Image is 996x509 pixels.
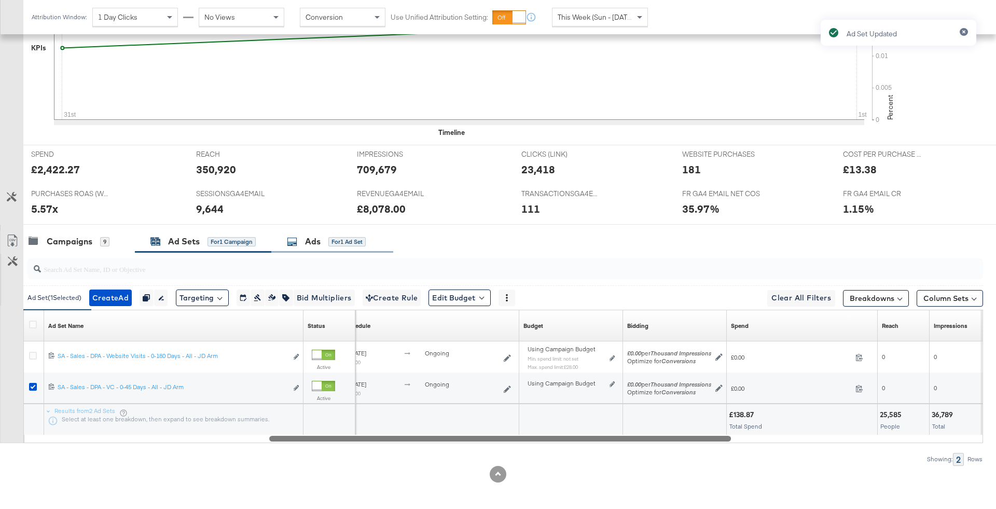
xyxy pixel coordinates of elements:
[31,189,109,199] span: PURCHASES ROAS (WEBSITE EVENTS)
[357,201,406,216] div: £8,078.00
[297,292,352,305] span: Bid Multipliers
[208,237,256,246] div: for 1 Campaign
[363,290,421,306] button: Create Rule
[528,345,596,353] span: Using Campaign Budget
[48,322,84,330] a: Your Ad Set name.
[682,201,720,216] div: 35.97%
[731,384,851,392] span: £0.00
[312,395,335,402] label: Active
[366,292,418,305] span: Create Rule
[31,162,80,177] div: £2,422.27
[438,128,465,137] div: Timeline
[345,322,370,330] div: Schedule
[528,355,578,362] sub: Min. spend limit: not set
[308,322,325,330] div: Status
[349,380,366,388] span: [DATE]
[349,349,366,357] span: [DATE]
[305,236,321,247] div: Ads
[428,290,491,306] button: Edit Budget
[312,364,335,370] label: Active
[48,322,84,330] div: Ad Set Name
[204,12,235,22] span: No Views
[176,290,229,306] button: Targeting
[31,149,109,159] span: SPEND
[92,292,129,305] span: Create Ad
[627,388,711,396] div: Optimize for
[729,422,762,430] span: Total Spend
[196,149,274,159] span: REACH
[357,189,435,199] span: REVENUEGA4EMAIL
[528,379,607,388] div: Using Campaign Budget
[196,201,224,216] div: 9,644
[627,349,711,357] span: per
[58,352,287,363] a: SA - Sales - DPA - Website Visits - 0-180 Days - All - JD Arm
[345,322,370,330] a: Shows when your Ad Set is scheduled to deliver.
[731,322,749,330] div: Spend
[58,383,287,391] div: SA - Sales - DPA - VC - 0-45 Days - All - JD Arm
[847,29,897,39] div: Ad Set Updated
[58,352,287,360] div: SA - Sales - DPA - Website Visits - 0-180 Days - All - JD Arm
[523,322,543,330] div: Budget
[521,189,599,199] span: TRANSACTIONSGA4EMAIL
[627,322,648,330] a: Shows your bid and optimisation settings for this Ad Set.
[767,290,835,307] button: Clear All Filters
[328,237,366,246] div: for 1 Ad Set
[651,349,711,357] em: Thousand Impressions
[27,293,81,302] div: Ad Set ( 1 Selected)
[168,236,200,247] div: Ad Sets
[58,383,287,394] a: SA - Sales - DPA - VC - 0-45 Days - All - JD Arm
[661,357,696,365] em: Conversions
[293,290,355,306] button: Bid Multipliers
[521,201,540,216] div: 111
[682,149,760,159] span: WEBSITE PURCHASES
[357,149,435,159] span: IMPRESSIONS
[31,43,46,53] div: KPIs
[196,189,274,199] span: SESSIONSGA4EMAIL
[682,162,701,177] div: 181
[682,189,760,199] span: FR GA4 EMAIL NET COS
[523,322,543,330] a: Shows the current budget of Ad Set.
[306,12,343,22] span: Conversion
[31,13,87,21] div: Attribution Window:
[528,364,578,370] sub: Max. spend limit : £28.00
[627,380,711,388] span: per
[425,380,449,388] span: ongoing
[47,236,92,247] div: Campaigns
[521,162,555,177] div: 23,418
[391,12,488,22] label: Use Unified Attribution Setting:
[521,149,599,159] span: CLICKS (LINK)
[627,322,648,330] div: Bidding
[308,322,325,330] a: Shows the current state of your Ad Set.
[627,349,641,357] em: £0.00
[651,380,711,388] em: Thousand Impressions
[731,322,749,330] a: The total amount spent to date.
[41,255,895,275] input: Search Ad Set Name, ID or Objective
[771,292,831,305] span: Clear All Filters
[31,201,58,216] div: 5.57x
[100,237,109,246] div: 9
[89,290,132,306] button: CreateAd
[627,357,711,365] div: Optimize for
[729,410,757,420] div: £138.87
[558,12,635,22] span: This Week (Sun - [DATE])
[661,388,696,396] em: Conversions
[357,162,397,177] div: 709,679
[627,380,641,388] em: £0.00
[731,353,851,361] span: £0.00
[98,12,137,22] span: 1 Day Clicks
[425,349,449,357] span: ongoing
[196,162,236,177] div: 350,920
